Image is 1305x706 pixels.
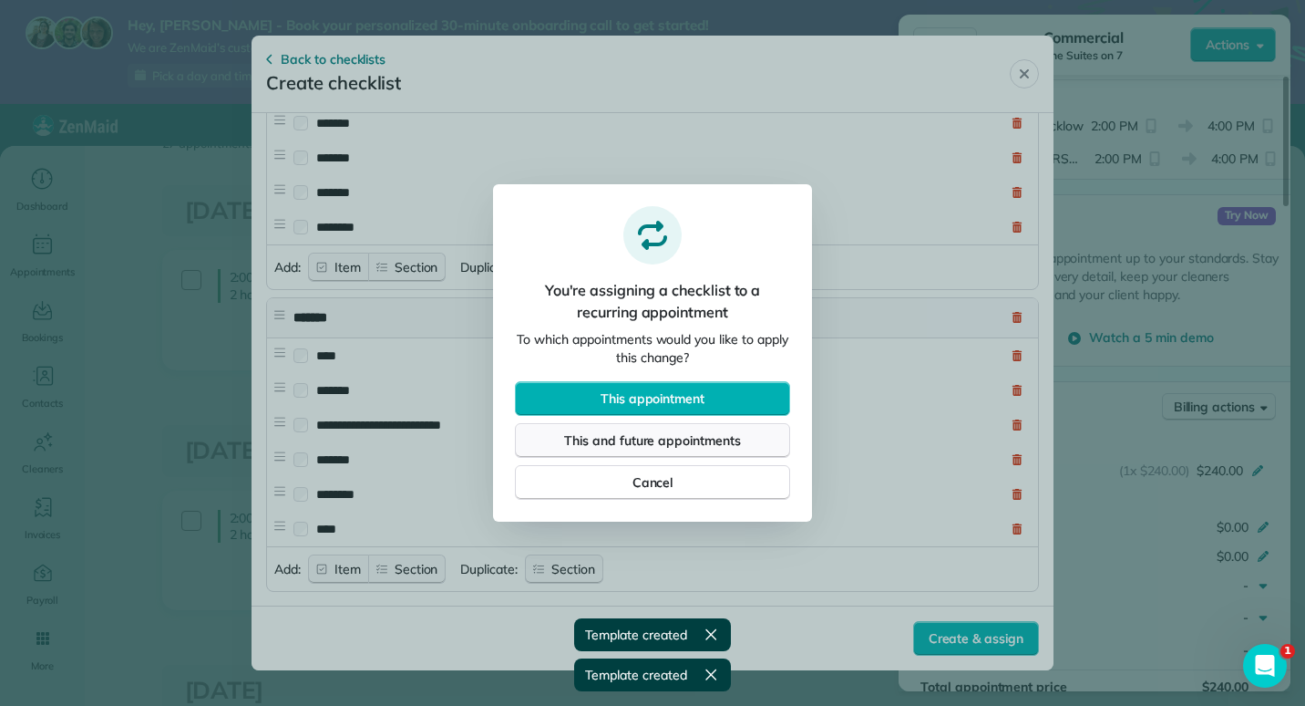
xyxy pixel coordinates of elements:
span: Template created [585,666,686,684]
span: 1 [1280,644,1295,659]
button: This and future appointments [515,423,790,458]
span: Cancel [632,473,673,492]
span: You're assigning a checklist to a recurring appointment [515,279,790,323]
button: This appointment [515,381,790,416]
iframe: Intercom live chat [1243,644,1287,688]
span: Template created [585,626,686,644]
span: To which appointments would you like to apply this change? [515,330,790,367]
span: This appointment [601,389,704,408]
button: Cancel [515,465,790,500]
span: This and future appointments [564,431,741,450]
